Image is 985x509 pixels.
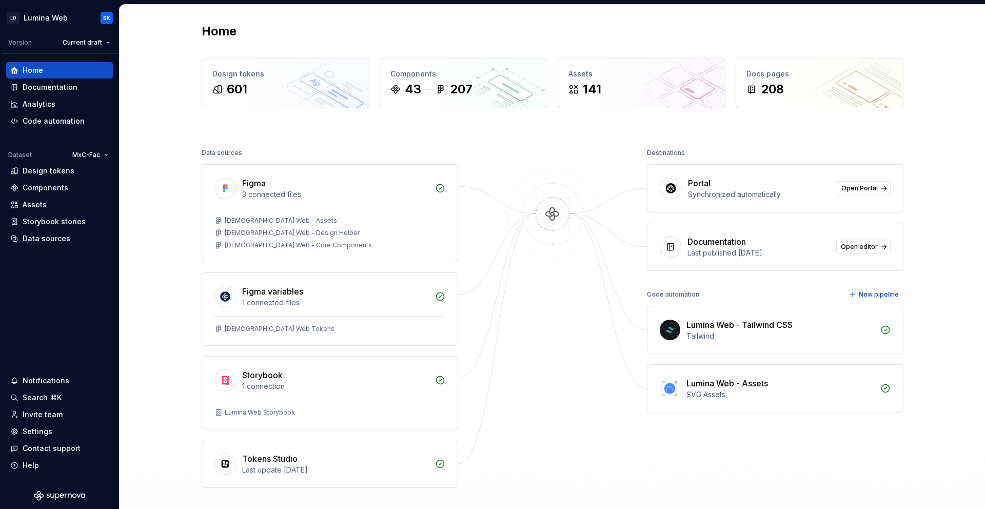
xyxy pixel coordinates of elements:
div: Components [23,183,68,193]
div: Data sources [23,233,70,244]
div: 1 connection [242,381,429,391]
div: [DEMOGRAPHIC_DATA] Web - Design Helper [225,229,360,237]
div: Dataset [8,151,32,159]
a: Components [6,180,113,196]
div: Synchronized automatically [688,189,831,200]
a: Assets [6,197,113,213]
div: Code automation [647,287,699,302]
div: Code automation [23,116,85,126]
a: Storybook1 connectionLumina Web Storybook [202,356,458,429]
div: SVG Assets [686,389,874,400]
a: Tokens StudioLast update [DATE] [202,440,458,488]
div: 141 [583,81,601,97]
a: Settings [6,423,113,440]
span: Open Portal [841,184,878,192]
a: Design tokens601 [202,58,369,108]
a: Docs pages208 [736,58,903,108]
button: New pipeline [846,287,903,302]
div: 3 connected files [242,189,429,200]
div: Contact support [23,443,81,454]
div: Assets [23,200,47,210]
div: Help [23,460,39,471]
div: 43 [405,81,421,97]
button: Notifications [6,373,113,389]
div: [DEMOGRAPHIC_DATA] Web - Assets [225,217,337,225]
div: Tailwind [686,331,874,341]
a: Components43207 [380,58,547,108]
div: Lumina Web - Assets [686,377,768,389]
div: Version [8,38,32,47]
div: [DEMOGRAPHIC_DATA] Web - Core Components [225,241,372,249]
div: Design tokens [212,69,359,79]
div: Analytics [23,99,55,109]
div: Documentation [23,82,77,92]
span: New pipeline [859,290,899,299]
div: Storybook stories [23,217,86,227]
a: Open editor [836,240,891,254]
a: Data sources [6,230,113,247]
div: Components [390,69,537,79]
div: Docs pages [746,69,893,79]
div: Assets [568,69,715,79]
span: Current draft [63,38,102,47]
button: Contact support [6,440,113,457]
div: Data sources [202,146,242,160]
h2: Home [202,23,237,40]
span: Open editor [841,243,878,251]
a: Analytics [6,96,113,112]
button: Current draft [58,35,115,50]
a: Open Portal [837,181,891,195]
div: Last published [DATE] [687,248,830,258]
div: Portal [688,177,711,189]
div: 1 connected files [242,298,429,308]
div: Figma variables [242,285,303,298]
a: Figma3 connected files[DEMOGRAPHIC_DATA] Web - Assets[DEMOGRAPHIC_DATA] Web - Design Helper[DEMOG... [202,164,458,262]
button: LDLumina WebSK [2,7,117,29]
a: Figma variables1 connected files[DEMOGRAPHIC_DATA] Web Tokens [202,272,458,346]
div: Destinations [647,146,685,160]
a: Invite team [6,406,113,423]
a: Code automation [6,113,113,129]
div: SK [103,14,110,22]
a: Design tokens [6,163,113,179]
div: Lumina Web [24,13,68,23]
div: Search ⌘K [23,393,62,403]
div: Notifications [23,376,69,386]
div: Figma [242,177,266,189]
button: Help [6,457,113,474]
div: Tokens Studio [242,453,298,465]
span: MxC-Fac [72,151,100,159]
div: Settings [23,426,52,437]
div: Lumina Web Storybook [225,408,295,417]
div: Invite team [23,409,63,420]
svg: Supernova Logo [34,491,85,501]
div: Documentation [687,236,746,248]
div: Last update [DATE] [242,465,429,475]
button: MxC-Fac [68,148,113,162]
div: Storybook [242,369,283,381]
a: Documentation [6,79,113,95]
div: 208 [761,81,784,97]
a: Home [6,62,113,79]
div: Lumina Web - Tailwind CSS [686,319,793,331]
a: Storybook stories [6,213,113,230]
div: 601 [227,81,247,97]
div: [DEMOGRAPHIC_DATA] Web Tokens [225,325,334,333]
div: Design tokens [23,166,74,176]
button: Search ⌘K [6,389,113,406]
a: Assets141 [558,58,725,108]
div: 207 [450,81,472,97]
div: Home [23,65,43,75]
div: LD [7,12,19,24]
